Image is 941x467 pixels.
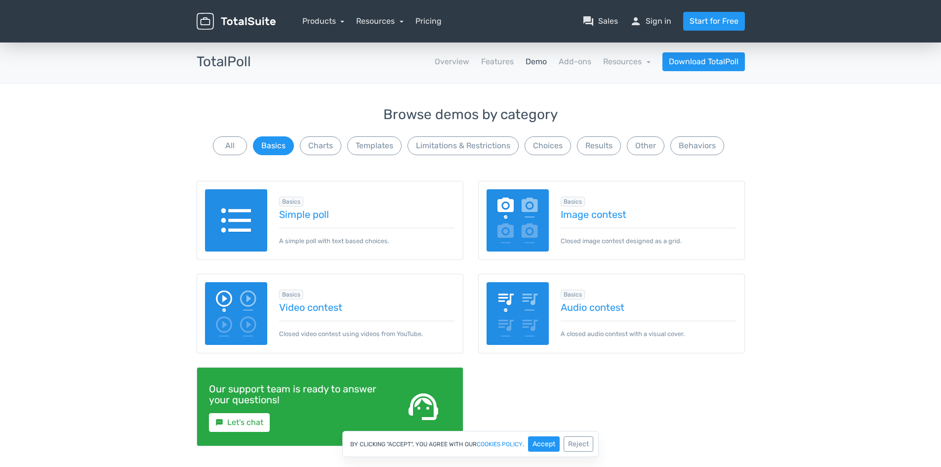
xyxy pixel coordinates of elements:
button: Charts [300,136,341,155]
a: Simple poll [279,209,455,220]
a: Pricing [415,15,442,27]
a: Image contest [561,209,736,220]
a: Demo [526,56,547,68]
div: By clicking "Accept", you agree with our . [342,431,599,457]
img: audio-poll.png.webp [487,282,549,345]
a: question_answerSales [582,15,618,27]
a: Download TotalPoll [662,52,745,71]
a: Audio contest [561,302,736,313]
a: personSign in [630,15,671,27]
p: Closed video contest using videos from YouTube. [279,321,455,339]
p: A simple poll with text based choices. [279,228,455,246]
button: Limitations & Restrictions [408,136,519,155]
img: TotalSuite for WordPress [197,13,276,30]
a: Resources [356,16,404,26]
a: Add-ons [559,56,591,68]
a: Start for Free [683,12,745,31]
button: Results [577,136,621,155]
p: A closed audio contest with a visual cover. [561,321,736,339]
button: Choices [525,136,571,155]
img: video-poll.png.webp [205,282,268,345]
img: image-poll.png.webp [487,189,549,252]
img: text-poll.png.webp [205,189,268,252]
span: person [630,15,642,27]
a: Overview [435,56,469,68]
span: Browse all in Basics [561,290,585,299]
button: All [213,136,247,155]
h3: TotalPoll [197,54,251,70]
p: Closed image contest designed as a grid. [561,228,736,246]
a: Video contest [279,302,455,313]
small: sms [215,419,223,426]
button: Basics [253,136,294,155]
span: question_answer [582,15,594,27]
h3: Browse demos by category [197,107,745,123]
h4: Our support team is ready to answer your questions! [209,383,381,405]
a: Features [481,56,514,68]
span: Browse all in Basics [561,197,585,207]
a: Resources [603,57,651,66]
span: Browse all in Basics [279,290,303,299]
a: Products [302,16,345,26]
span: support_agent [406,389,441,425]
button: Reject [564,436,593,452]
span: Browse all in Basics [279,197,303,207]
a: smsLet's chat [209,413,270,432]
button: Behaviors [670,136,724,155]
button: Templates [347,136,402,155]
button: Other [627,136,664,155]
a: cookies policy [477,441,523,447]
button: Accept [528,436,560,452]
